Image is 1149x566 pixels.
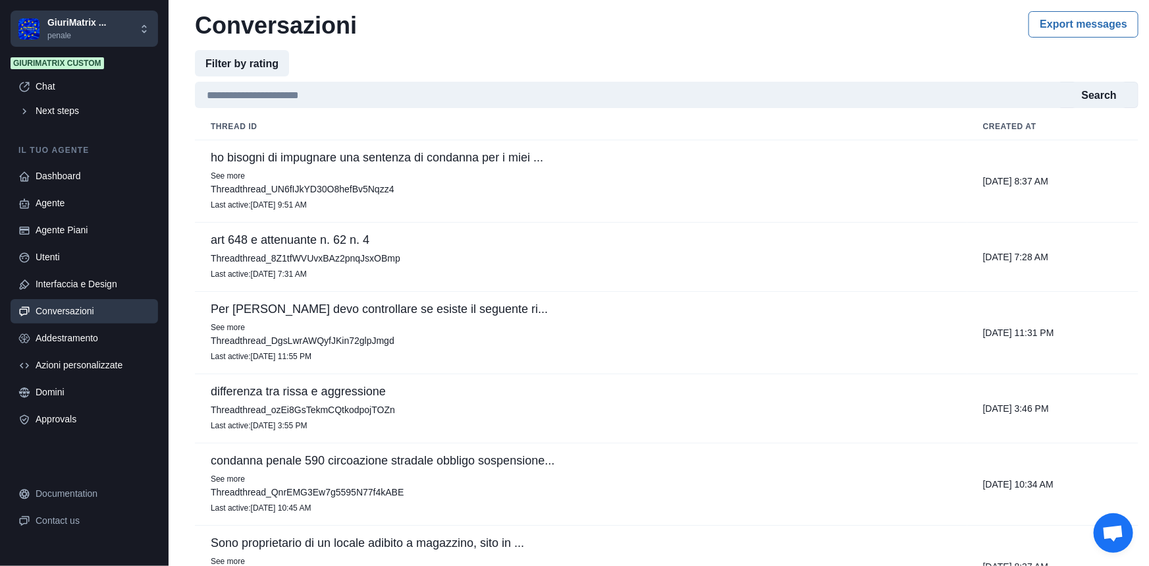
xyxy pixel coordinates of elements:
[36,514,150,528] div: Contact us
[11,144,158,156] p: Il tuo agente
[211,334,951,347] p: Thread thread_DgsLwrAWQyfJKin72glpJmgd
[47,16,106,30] p: GiuriMatrix ...
[211,419,951,432] p: Last active : [DATE] 3:55 PM
[967,113,1138,140] th: Created at
[211,350,951,363] p: Last active : [DATE] 11:55 PM
[211,169,951,183] p: See more
[36,412,150,426] div: Approvals
[211,198,951,212] p: Last active : [DATE] 9:51 AM
[967,374,1138,443] td: [DATE] 3:46 PM
[211,183,951,196] p: Thread thread_UN6fIJkYD30O8hefBv5Nqzz4
[36,487,150,501] div: Documentation
[36,80,150,94] div: Chat
[1071,82,1127,108] button: Search
[36,385,150,399] div: Domini
[967,443,1138,526] td: [DATE] 10:34 AM
[967,140,1138,223] td: [DATE] 8:37 AM
[195,11,357,40] h2: Conversazioni
[36,250,150,264] div: Utenti
[36,331,150,345] div: Addestramento
[211,501,951,515] p: Last active : [DATE] 10:45 AM
[967,292,1138,374] td: [DATE] 11:31 PM
[967,223,1138,292] td: [DATE] 7:28 AM
[211,472,951,486] p: See more
[11,482,158,506] a: Documentation
[47,30,106,42] p: penale
[211,403,951,416] p: Thread thread_ozEi8GsTekmCQtkodpojTOZn
[211,252,951,265] p: Thread thread_8Z1tfWVUvxBAz2pnqJsxOBmp
[195,50,289,76] button: Filter by rating
[18,18,40,40] img: Chakra UI
[1029,11,1138,38] button: Export messages
[36,304,150,318] div: Conversazioni
[1094,513,1133,553] div: Aprire la chat
[36,223,150,237] div: Agente Piani
[36,196,150,210] div: Agente
[211,536,951,550] p: Sono proprietario di un locale adibito a magazzino, sito in ...
[36,104,150,118] div: Next steps
[211,302,951,316] p: Per [PERSON_NAME] devo controllare se esiste il seguente ri...
[11,57,104,69] span: Giurimatrix Custom
[211,385,951,398] p: differenza tra rissa e aggressione
[36,277,150,291] div: Interfaccia e Design
[211,151,951,164] p: ho bisogni di impugnare una sentenza di condanna per i miei ...
[211,454,951,467] p: condanna penale 590 circoazione stradale obbligo sospensione...
[195,113,967,140] th: Thread id
[11,11,158,47] button: Chakra UIGiuriMatrix ...penale
[211,233,951,246] p: art 648 e attenuante n. 62 n. 4
[211,321,951,334] p: See more
[36,358,150,372] div: Azioni personalizzate
[36,169,150,183] div: Dashboard
[211,486,951,499] p: Thread thread_QnrEMG3Ew7g5595N77f4kABE
[211,268,951,281] p: Last active : [DATE] 7:31 AM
